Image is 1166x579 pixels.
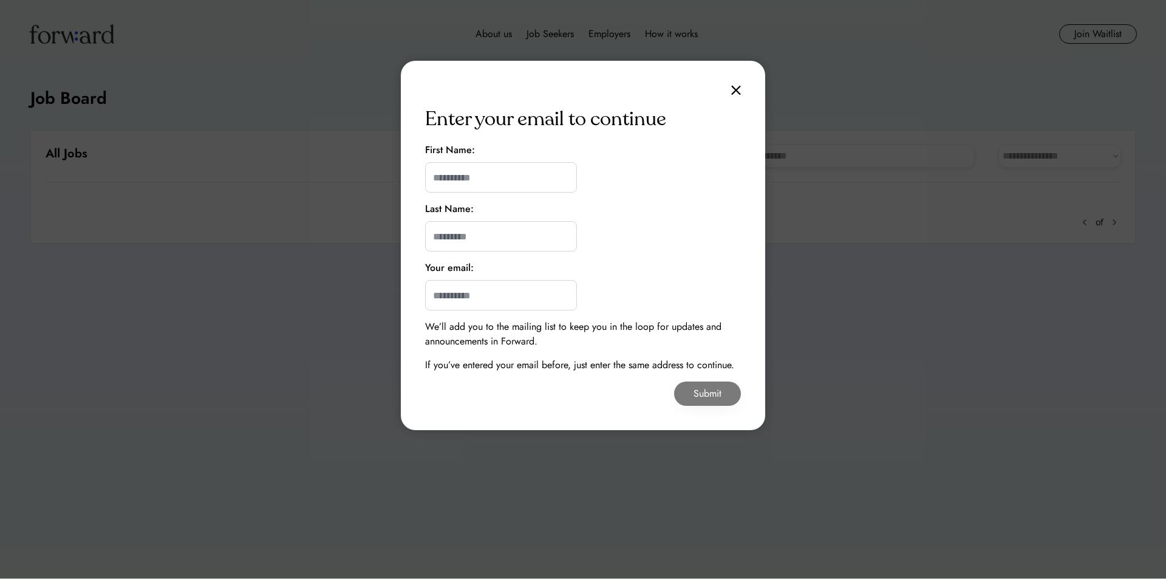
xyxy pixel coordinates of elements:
div: We’ll add you to the mailing list to keep you in the loop for updates and announcements in Forward. [425,320,741,349]
div: First Name: [425,143,475,157]
div: Last Name: [425,202,474,216]
button: Submit [674,382,741,406]
img: close.svg [731,85,741,95]
div: Enter your email to continue [425,104,666,134]
div: Your email: [425,261,474,275]
div: If you’ve entered your email before, just enter the same address to continue. [425,358,734,372]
